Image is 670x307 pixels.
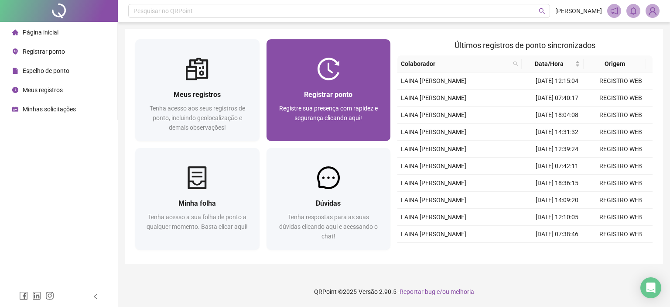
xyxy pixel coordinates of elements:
[525,107,589,124] td: [DATE] 18:04:08
[401,145,466,152] span: LAINA [PERSON_NAME]
[12,68,18,74] span: file
[267,39,391,141] a: Registrar pontoRegistre sua presença com rapidez e segurança clicando aqui!
[92,293,99,300] span: left
[267,148,391,250] a: DúvidasTenha respostas para as suas dúvidas clicando aqui e acessando o chat!
[401,128,466,135] span: LAINA [PERSON_NAME]
[525,72,589,90] td: [DATE] 12:15:04
[522,55,584,72] th: Data/Hora
[555,6,602,16] span: [PERSON_NAME]
[589,226,653,243] td: REGISTRO WEB
[401,179,466,186] span: LAINA [PERSON_NAME]
[525,90,589,107] td: [DATE] 07:40:17
[118,276,670,307] footer: QRPoint © 2025 - 2.90.5 -
[23,67,69,74] span: Espelho de ponto
[174,90,221,99] span: Meus registros
[135,39,260,141] a: Meus registrosTenha acesso aos seus registros de ponto, incluindo geolocalização e demais observa...
[584,55,646,72] th: Origem
[525,158,589,175] td: [DATE] 07:42:11
[589,192,653,209] td: REGISTRO WEB
[401,162,466,169] span: LAINA [PERSON_NAME]
[279,105,378,121] span: Registre sua presença com rapidez e segurança clicando aqui!
[304,90,352,99] span: Registrar ponto
[401,59,509,69] span: Colaborador
[511,57,520,70] span: search
[589,72,653,90] td: REGISTRO WEB
[525,59,573,69] span: Data/Hora
[401,94,466,101] span: LAINA [PERSON_NAME]
[646,4,659,17] img: 90501
[525,192,589,209] td: [DATE] 14:09:20
[640,277,661,298] div: Open Intercom Messenger
[12,29,18,35] span: home
[135,148,260,250] a: Minha folhaTenha acesso a sua folha de ponto a qualquer momento. Basta clicar aqui!
[12,48,18,55] span: environment
[525,209,589,226] td: [DATE] 12:10:05
[401,214,466,221] span: LAINA [PERSON_NAME]
[525,226,589,243] td: [DATE] 07:38:46
[589,243,653,260] td: REGISTRO WEB
[455,41,595,50] span: Últimos registros de ponto sincronizados
[589,107,653,124] td: REGISTRO WEB
[12,106,18,112] span: schedule
[150,105,245,131] span: Tenha acesso aos seus registros de ponto, incluindo geolocalização e demais observações!
[525,243,589,260] td: [DATE] 18:10:02
[401,111,466,118] span: LAINA [PERSON_NAME]
[23,86,63,93] span: Meus registros
[19,291,28,300] span: facebook
[525,124,589,141] td: [DATE] 14:31:32
[525,175,589,192] td: [DATE] 18:36:15
[178,199,216,207] span: Minha folha
[589,124,653,141] td: REGISTRO WEB
[12,87,18,93] span: clock-circle
[359,288,378,295] span: Versão
[23,29,58,36] span: Página inicial
[513,61,518,66] span: search
[610,7,618,15] span: notification
[32,291,41,300] span: linkedin
[589,141,653,158] td: REGISTRO WEB
[45,291,54,300] span: instagram
[401,231,466,238] span: LAINA [PERSON_NAME]
[400,288,474,295] span: Reportar bug e/ou melhoria
[23,48,65,55] span: Registrar ponto
[316,199,341,207] span: Dúvidas
[279,214,378,240] span: Tenha respostas para as suas dúvidas clicando aqui e acessando o chat!
[401,77,466,84] span: LAINA [PERSON_NAME]
[147,214,248,230] span: Tenha acesso a sua folha de ponto a qualquer momento. Basta clicar aqui!
[589,209,653,226] td: REGISTRO WEB
[539,8,545,14] span: search
[629,7,637,15] span: bell
[589,175,653,192] td: REGISTRO WEB
[525,141,589,158] td: [DATE] 12:39:24
[401,197,466,204] span: LAINA [PERSON_NAME]
[23,106,76,113] span: Minhas solicitações
[589,158,653,175] td: REGISTRO WEB
[589,90,653,107] td: REGISTRO WEB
